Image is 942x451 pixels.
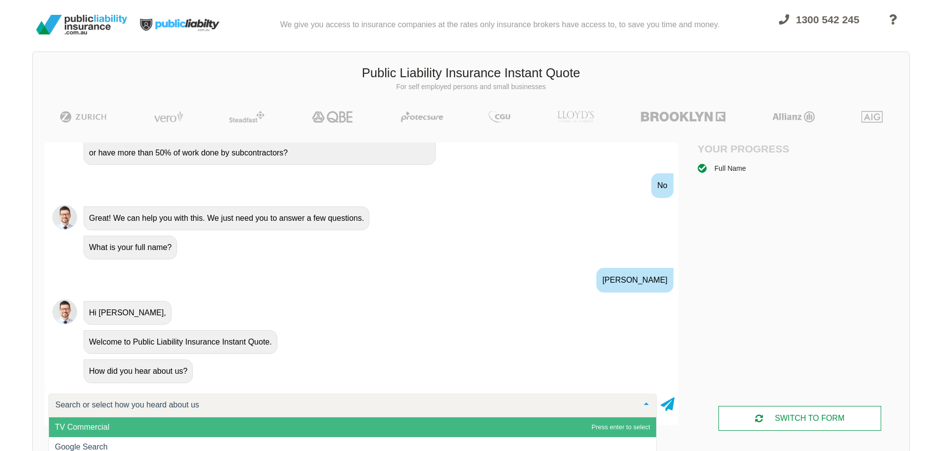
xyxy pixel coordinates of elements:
img: Vero | Public Liability Insurance [149,111,187,123]
img: Chatbot | PLI [52,300,77,324]
div: We give you access to insurance companies at the rates only insurance brokers have access to, to ... [280,4,719,46]
span: 1300 542 245 [796,14,859,25]
img: Public Liability Insurance [32,11,131,39]
div: [PERSON_NAME] [596,268,673,293]
span: Google Search [55,443,108,451]
img: LLOYD's | Public Liability Insurance [552,111,599,123]
img: Allianz | Public Liability Insurance [767,111,820,123]
h3: Public Liability Insurance Instant Quote [40,64,902,82]
img: CGU | Public Liability Insurance [485,111,514,123]
div: What is your full name? [84,236,177,259]
div: Hi [PERSON_NAME], [84,301,172,325]
img: QBE | Public Liability Insurance [306,111,359,123]
img: Brooklyn | Public Liability Insurance [637,111,729,123]
img: Zurich | Public Liability Insurance [55,111,111,123]
a: 1300 542 245 [770,8,868,46]
img: Chatbot | PLI [52,205,77,230]
div: No [651,173,673,198]
div: Full Name [715,163,746,174]
img: AIG | Public Liability Insurance [857,111,887,123]
div: SWITCH TO FORM [718,406,881,431]
img: Public Liability Insurance Light [131,4,230,46]
div: Great! We can help you with this. We just need you to answer a few questions. [84,206,369,230]
input: Search or select how you heard about us [53,400,636,410]
img: Steadfast | Public Liability Insurance [225,111,269,123]
span: TV Commercial [55,423,109,431]
img: Protecsure | Public Liability Insurance [397,111,447,123]
div: How did you hear about us? [84,359,193,383]
h4: Your Progress [698,143,800,155]
p: For self employed persons and small businesses [40,82,902,92]
div: Welcome to Public Liability Insurance Instant Quote. [84,330,277,354]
